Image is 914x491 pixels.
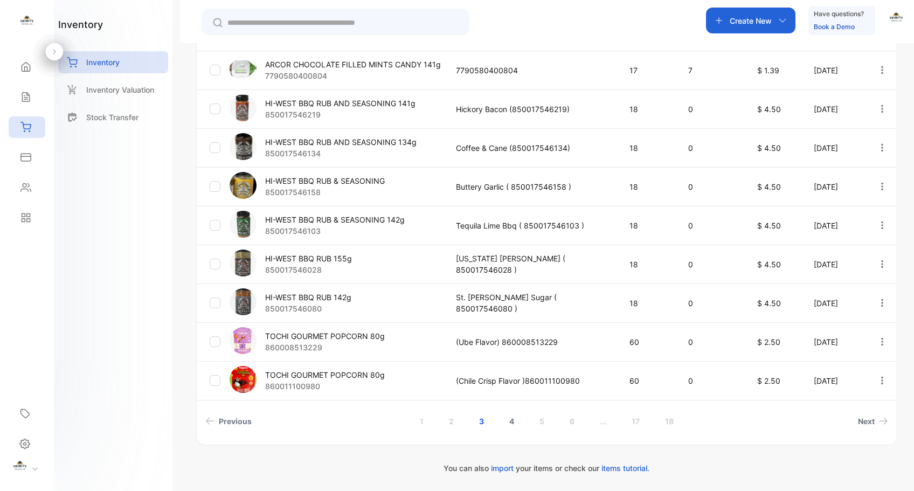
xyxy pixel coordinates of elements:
[196,462,897,474] p: You can also your items or check our
[814,103,855,115] p: [DATE]
[814,65,855,76] p: [DATE]
[629,298,666,309] p: 18
[587,411,619,431] a: Jump forward
[814,375,855,386] p: [DATE]
[265,369,385,381] p: TOCHI GOURMET POPCORN 80g
[265,59,441,70] p: ARCOR CHOCOLATE FILLED MINTS CANDY 141g
[466,411,497,431] a: Page 3 is your current page
[265,264,352,275] p: 850017546028
[265,381,385,392] p: 860011100980
[496,411,527,431] a: Page 4
[688,375,735,386] p: 0
[757,182,781,191] span: $ 4.50
[688,103,735,115] p: 0
[757,105,781,114] span: $ 4.50
[86,112,139,123] p: Stock Transfer
[265,186,385,198] p: 850017546158
[557,411,587,431] a: Page 6
[86,57,120,68] p: Inventory
[58,106,168,128] a: Stock Transfer
[757,143,781,153] span: $ 4.50
[814,336,855,348] p: [DATE]
[265,70,441,81] p: 7790580400804
[688,298,735,309] p: 0
[456,253,607,275] p: [US_STATE] [PERSON_NAME] ( 850017546028 )
[688,336,735,348] p: 0
[265,109,416,120] p: 850017546219
[757,66,779,75] span: $ 1.39
[688,181,735,192] p: 0
[757,376,780,385] span: $ 2.50
[19,14,35,30] img: logo
[230,288,257,315] img: item
[814,259,855,270] p: [DATE]
[888,8,904,33] button: avatar
[629,103,666,115] p: 18
[730,15,772,26] p: Create New
[814,220,855,231] p: [DATE]
[407,411,437,431] a: Page 1
[265,148,417,159] p: 850017546134
[230,250,257,276] img: item
[12,459,28,475] img: profile
[527,411,557,431] a: Page 5
[456,375,607,386] p: (Chile Crisp Flavor )860011100980
[456,181,607,192] p: Buttery Garlic ( 850017546158 )
[688,220,735,231] p: 0
[757,221,781,230] span: $ 4.50
[888,11,904,27] img: avatar
[688,259,735,270] p: 0
[629,336,666,348] p: 60
[814,298,855,309] p: [DATE]
[629,375,666,386] p: 60
[456,336,607,348] p: (Ube Flavor) 860008513229
[491,464,514,473] span: import
[265,214,405,225] p: HI-WEST BBQ RUB & SEASONING 142g
[230,172,257,199] img: item
[629,181,666,192] p: 18
[858,416,875,427] span: Next
[688,65,735,76] p: 7
[629,142,666,154] p: 18
[265,342,385,353] p: 860008513229
[58,51,168,73] a: Inventory
[265,330,385,342] p: TOCHI GOURMET POPCORN 80g
[58,79,168,101] a: Inventory Valuation
[601,464,649,473] span: items tutorial.
[436,411,467,431] a: Page 2
[265,136,417,148] p: HI-WEST BBQ RUB AND SEASONING 134g
[619,411,653,431] a: Page 17
[629,259,666,270] p: 18
[265,175,385,186] p: HI-WEST BBQ RUB & SEASONING
[757,337,780,347] span: $ 2.50
[201,411,256,431] a: Previous page
[265,253,352,264] p: HI-WEST BBQ RUB 155g
[757,299,781,308] span: $ 4.50
[652,411,687,431] a: Page 18
[456,142,607,154] p: Coffee & Cane (850017546134)
[265,303,351,314] p: 850017546080
[9,4,41,37] button: Open LiveChat chat widget
[629,65,666,76] p: 17
[814,142,855,154] p: [DATE]
[58,17,103,32] h1: inventory
[230,327,257,354] img: item
[456,103,607,115] p: Hickory Bacon (850017546219)
[456,220,607,231] p: Tequila Lime Bbq ( 850017546103 )
[265,225,405,237] p: 850017546103
[814,23,855,31] a: Book a Demo
[230,366,257,393] img: item
[814,181,855,192] p: [DATE]
[265,292,351,303] p: HI-WEST BBQ RUB 142g
[854,411,892,431] a: Next page
[197,411,897,431] ul: Pagination
[86,84,154,95] p: Inventory Valuation
[230,94,257,121] img: item
[757,260,781,269] span: $ 4.50
[219,416,252,427] span: Previous
[629,220,666,231] p: 18
[814,9,864,19] p: Have questions?
[456,292,607,314] p: St. [PERSON_NAME] Sugar ( 850017546080 )
[706,8,795,33] button: Create New
[688,142,735,154] p: 0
